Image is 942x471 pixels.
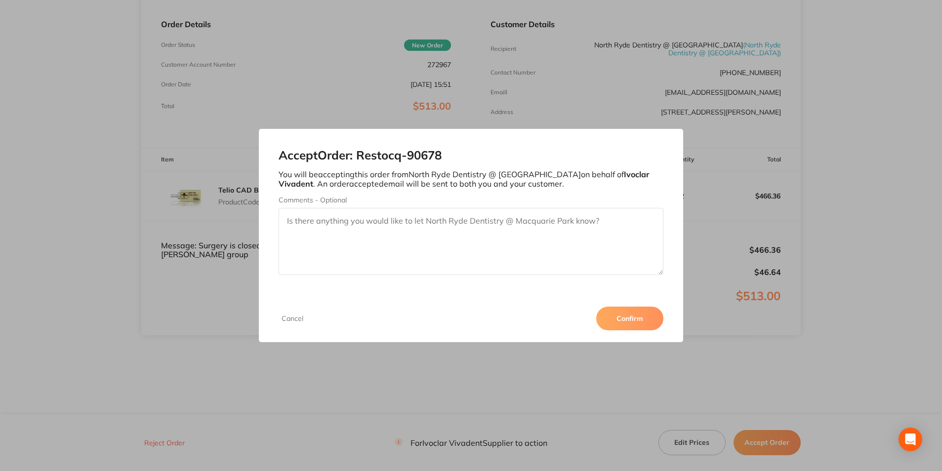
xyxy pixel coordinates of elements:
label: Comments - Optional [279,196,663,204]
button: Cancel [279,314,306,323]
b: Ivoclar Vivadent [279,169,649,188]
p: You will be accepting this order from North Ryde Dentistry @ [GEOGRAPHIC_DATA] on behalf of . An ... [279,170,663,188]
div: Open Intercom Messenger [899,428,922,451]
button: Confirm [596,307,663,330]
h2: Accept Order: Restocq- 90678 [279,149,663,162]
